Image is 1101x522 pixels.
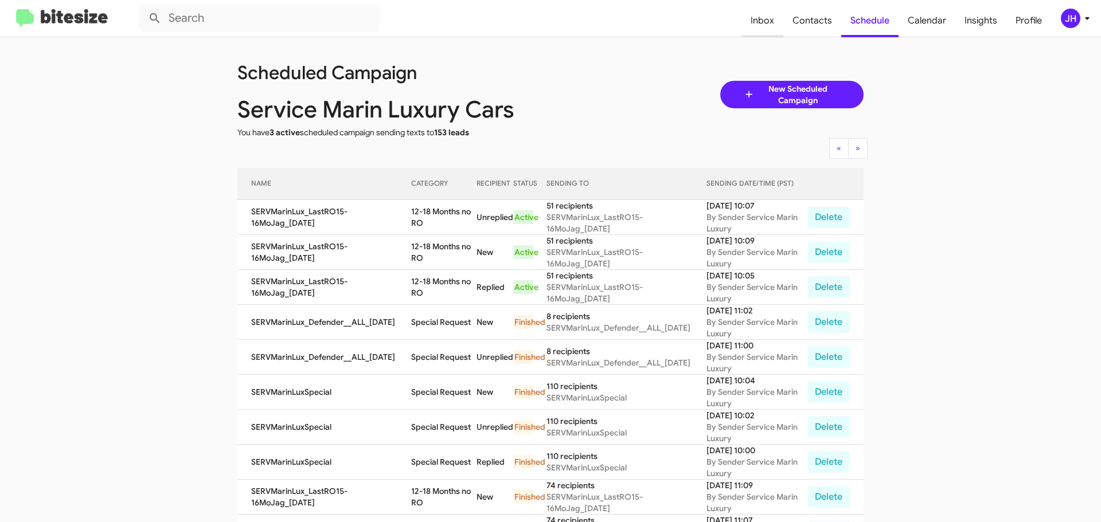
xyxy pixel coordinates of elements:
[513,315,533,329] div: Finished
[546,200,706,211] div: 51 recipients
[513,210,533,224] div: Active
[434,127,469,138] span: 153 leads
[546,235,706,246] div: 51 recipients
[229,67,559,79] div: Scheduled Campaign
[411,445,477,480] td: Special Request
[237,168,411,200] th: NAME
[411,235,477,270] td: 12-18 Months no RO
[1006,4,1051,37] a: Profile
[237,340,411,375] td: SERVMarinLux_Defender__ALL_[DATE]
[237,410,411,445] td: SERVMarinLuxSpecial
[706,316,807,339] div: By Sender Service Marin Luxury
[546,450,706,462] div: 110 recipients
[546,392,706,403] div: SERVMarinLuxSpecial
[477,480,513,515] td: New
[546,480,706,491] div: 74 recipients
[807,311,850,333] button: Delete
[546,357,706,368] div: SERVMarinLux_Defender__ALL_[DATE]
[411,375,477,410] td: Special Request
[706,410,807,421] div: [DATE] 10:02
[513,245,533,259] div: Active
[807,346,850,368] button: Delete
[477,235,513,270] td: New
[807,276,850,298] button: Delete
[411,168,477,200] th: CATEGORY
[706,456,807,479] div: By Sender Service Marin Luxury
[477,410,513,445] td: Unreplied
[706,480,807,491] div: [DATE] 11:09
[1051,9,1088,28] button: JH
[706,168,807,200] th: SENDING DATE/TIME (PST)
[237,200,411,235] td: SERVMarinLux_LastRO15-16MoJag_[DATE]
[477,270,513,305] td: Replied
[955,4,1006,37] a: Insights
[755,83,841,106] span: New Scheduled Campaign
[807,416,850,438] button: Delete
[229,104,559,115] div: Service Marin Luxury Cars
[237,375,411,410] td: SERVMarinLuxSpecial
[546,311,706,322] div: 8 recipients
[807,451,850,473] button: Delete
[411,480,477,515] td: 12-18 Months no RO
[546,415,706,427] div: 110 recipients
[706,246,807,269] div: By Sender Service Marin Luxury
[237,445,411,480] td: SERVMarinLuxSpecial
[546,462,706,473] div: SERVMarinLuxSpecial
[513,385,533,399] div: Finished
[706,421,807,444] div: By Sender Service Marin Luxury
[1061,9,1080,28] div: JH
[546,427,706,438] div: SERVMarinLuxSpecial
[807,206,850,228] button: Delete
[706,270,807,281] div: [DATE] 10:05
[139,5,380,32] input: Search
[270,127,300,138] span: 3 active
[706,386,807,409] div: By Sender Service Marin Luxury
[706,211,807,234] div: By Sender Service Marin Luxury
[706,200,807,211] div: [DATE] 10:07
[706,445,807,456] div: [DATE] 10:00
[237,270,411,305] td: SERVMarinLux_LastRO15-16MoJag_[DATE]
[706,235,807,246] div: [DATE] 10:09
[411,340,477,375] td: Special Request
[477,340,513,375] td: Unreplied
[411,200,477,235] td: 12-18 Months no RO
[807,486,850,508] button: Delete
[513,455,533,469] div: Finished
[807,381,850,403] button: Delete
[706,351,807,374] div: By Sender Service Marin Luxury
[546,346,706,357] div: 8 recipients
[546,491,706,514] div: SERVMarinLux_LastRO15-16MoJag_[DATE]
[229,127,559,138] div: You have scheduled campaign sending texts to
[513,420,533,434] div: Finished
[411,270,477,305] td: 12-18 Months no RO
[546,380,706,392] div: 110 recipients
[546,281,706,304] div: SERVMarinLux_LastRO15-16MoJag_[DATE]
[477,445,513,480] td: Replied
[513,280,533,294] div: Active
[477,200,513,235] td: Unreplied
[841,4,899,37] a: Schedule
[411,410,477,445] td: Special Request
[237,480,411,515] td: SERVMarinLux_LastRO15-16MoJag_[DATE]
[513,490,533,504] div: Finished
[706,340,807,351] div: [DATE] 11:00
[477,168,513,200] th: RECIPIENT
[477,375,513,410] td: New
[706,491,807,514] div: By Sender Service Marin Luxury
[741,4,783,37] a: Inbox
[546,211,706,234] div: SERVMarinLux_LastRO15-16MoJag_[DATE]
[513,350,533,364] div: Finished
[237,235,411,270] td: SERVMarinLux_LastRO15-16MoJag_[DATE]
[830,138,868,159] nav: Page navigation example
[706,305,807,316] div: [DATE] 11:02
[546,322,706,333] div: SERVMarinLux_Defender__ALL_[DATE]
[899,4,955,37] a: Calendar
[477,305,513,340] td: New
[411,305,477,340] td: Special Request
[783,4,841,37] a: Contacts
